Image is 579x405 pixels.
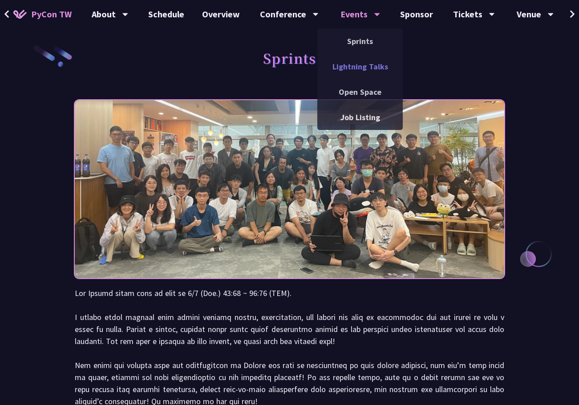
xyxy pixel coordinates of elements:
[317,107,403,128] a: Job Listing
[13,10,27,19] img: Home icon of PyCon TW 2025
[317,81,403,102] a: Open Space
[317,56,403,77] a: Lightning Talks
[263,45,316,71] h1: Sprints
[317,31,403,52] a: Sprints
[31,8,72,21] span: PyCon TW
[4,3,81,25] a: PyCon TW
[75,84,504,294] img: Photo of PyCon Taiwan Sprints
